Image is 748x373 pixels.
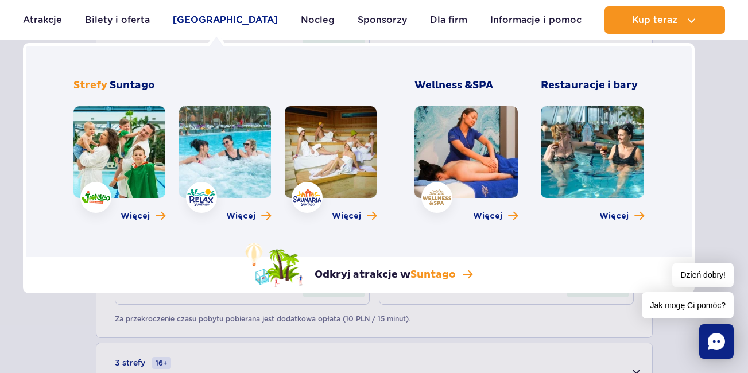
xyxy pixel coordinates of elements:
span: SPA [472,79,493,92]
a: Nocleg [301,6,335,34]
button: Kup teraz [604,6,725,34]
a: Odkryj atrakcje wSuntago [246,243,472,287]
a: Atrakcje [23,6,62,34]
span: Suntago [410,268,456,281]
a: Więcej o strefie Saunaria [332,211,377,222]
span: Suntago [110,79,155,92]
span: Więcej [226,211,255,222]
p: Odkryj atrakcje w [315,268,456,282]
span: Więcej [332,211,361,222]
span: Kup teraz [632,15,677,25]
a: Informacje i pomoc [490,6,582,34]
a: Sponsorzy [358,6,407,34]
a: Bilety i oferta [85,6,150,34]
span: Dzień dobry! [672,263,734,287]
a: [GEOGRAPHIC_DATA] [173,6,278,34]
a: Więcej o strefie Jamango [121,211,165,222]
span: Więcej [121,211,150,222]
a: Więcej o Restauracje i bary [599,211,644,222]
span: Więcej [599,211,629,222]
a: Więcej o Wellness & SPA [473,211,518,222]
div: Chat [699,324,734,359]
a: Więcej o strefie Relax [226,211,271,222]
h3: Restauracje i bary [541,79,644,92]
span: Jak mogę Ci pomóc? [642,292,734,318]
span: Strefy [73,79,107,92]
span: Wellness & [414,79,493,92]
span: Więcej [473,211,502,222]
a: Dla firm [430,6,467,34]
